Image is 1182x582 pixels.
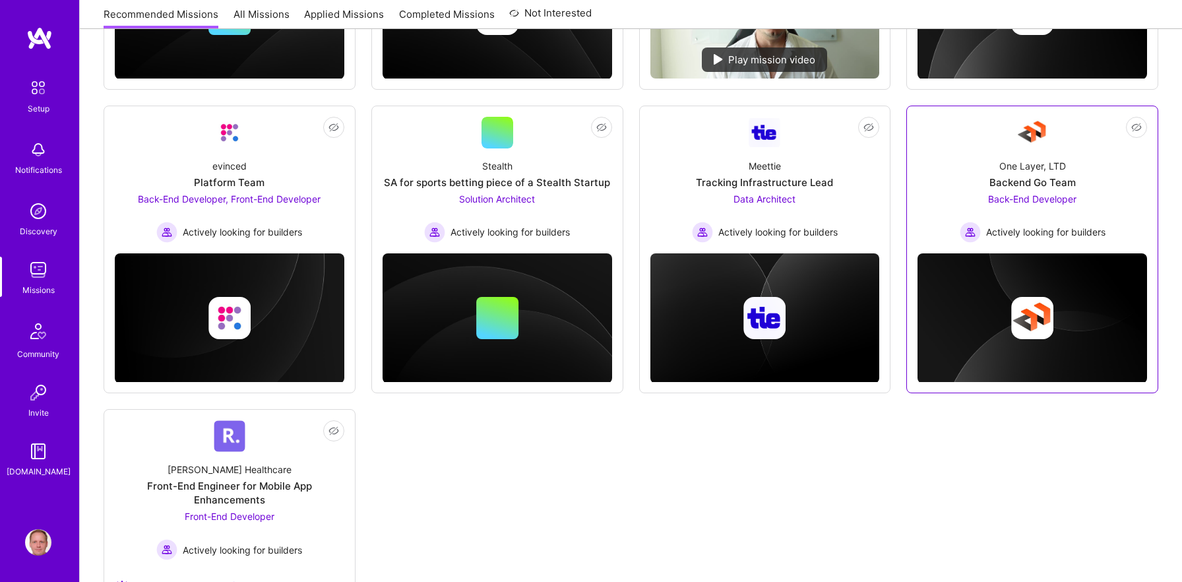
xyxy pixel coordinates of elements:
[749,159,781,173] div: Meettie
[304,7,384,29] a: Applied Missions
[24,74,52,102] img: setup
[328,426,339,436] i: icon EyeClosed
[482,159,513,173] div: Stealth
[26,26,53,50] img: logo
[918,253,1147,383] img: cover
[383,117,612,243] a: StealthSA for sports betting piece of a Stealth StartupSolution Architect Actively looking for bu...
[138,193,321,205] span: Back-End Developer, Front-End Developer
[183,225,302,239] span: Actively looking for builders
[692,222,713,243] img: Actively looking for builders
[25,198,51,224] img: discovery
[989,176,1076,189] div: Backend Go Team
[988,193,1076,205] span: Back-End Developer
[399,7,495,29] a: Completed Missions
[960,222,981,243] img: Actively looking for builders
[20,224,57,238] div: Discovery
[28,406,49,420] div: Invite
[22,529,55,556] a: User Avatar
[194,176,264,189] div: Platform Team
[115,479,344,507] div: Front-End Engineer for Mobile App Enhancements
[1016,117,1048,148] img: Company Logo
[208,297,251,339] img: Company logo
[104,7,218,29] a: Recommended Missions
[7,465,71,478] div: [DOMAIN_NAME]
[25,257,51,283] img: teamwork
[650,253,880,383] img: cover
[451,225,570,239] span: Actively looking for builders
[22,315,54,347] img: Community
[743,297,786,339] img: Company logo
[25,379,51,406] img: Invite
[183,543,302,557] span: Actively looking for builders
[986,225,1105,239] span: Actively looking for builders
[25,529,51,556] img: User Avatar
[17,347,59,361] div: Community
[115,253,344,383] img: cover
[214,420,245,452] img: Company Logo
[696,176,833,189] div: Tracking Infrastructure Lead
[383,253,612,383] img: cover
[156,222,177,243] img: Actively looking for builders
[115,117,344,243] a: Company LogoevincedPlatform TeamBack-End Developer, Front-End Developer Actively looking for buil...
[1011,297,1053,339] img: Company logo
[156,539,177,560] img: Actively looking for builders
[28,102,49,115] div: Setup
[749,118,780,146] img: Company Logo
[15,163,62,177] div: Notifications
[25,438,51,465] img: guide book
[714,54,723,65] img: play
[424,222,445,243] img: Actively looking for builders
[918,117,1147,243] a: Company LogoOne Layer, LTDBackend Go TeamBack-End Developer Actively looking for buildersActively...
[384,176,610,189] div: SA for sports betting piece of a Stealth Startup
[214,117,245,148] img: Company Logo
[168,463,292,476] div: [PERSON_NAME] Healthcare
[22,283,55,297] div: Missions
[185,511,274,522] span: Front-End Developer
[212,159,247,173] div: evinced
[509,5,592,29] a: Not Interested
[863,122,874,133] i: icon EyeClosed
[596,122,607,133] i: icon EyeClosed
[650,117,880,243] a: Company LogoMeettieTracking Infrastructure LeadData Architect Actively looking for buildersActive...
[328,122,339,133] i: icon EyeClosed
[25,137,51,163] img: bell
[459,193,535,205] span: Solution Architect
[733,193,795,205] span: Data Architect
[1131,122,1142,133] i: icon EyeClosed
[999,159,1066,173] div: One Layer, LTD
[702,48,827,72] div: Play mission video
[233,7,290,29] a: All Missions
[718,225,838,239] span: Actively looking for builders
